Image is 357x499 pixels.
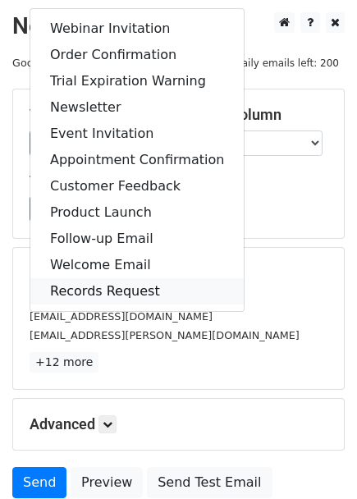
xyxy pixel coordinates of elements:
[275,420,357,499] iframe: Chat Widget
[30,42,244,68] a: Order Confirmation
[30,252,244,278] a: Welcome Email
[30,68,244,94] a: Trial Expiration Warning
[30,199,244,226] a: Product Launch
[12,12,345,40] h2: New Campaign
[30,173,244,199] a: Customer Feedback
[30,121,244,147] a: Event Invitation
[30,16,244,42] a: Webinar Invitation
[228,54,345,72] span: Daily emails left: 200
[71,467,143,498] a: Preview
[30,310,213,323] small: [EMAIL_ADDRESS][DOMAIN_NAME]
[30,278,244,304] a: Records Request
[30,415,327,433] h5: Advanced
[30,352,98,373] a: +12 more
[12,467,66,498] a: Send
[30,147,244,173] a: Appointment Confirmation
[147,467,272,498] a: Send Test Email
[30,329,300,341] small: [EMAIL_ADDRESS][PERSON_NAME][DOMAIN_NAME]
[12,57,144,69] small: Google Sheet:
[191,106,328,124] h5: Email column
[30,226,244,252] a: Follow-up Email
[30,94,244,121] a: Newsletter
[228,57,345,69] a: Daily emails left: 200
